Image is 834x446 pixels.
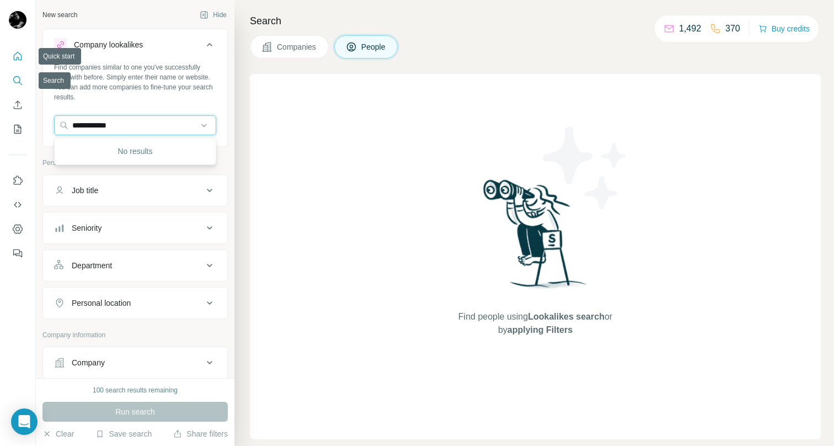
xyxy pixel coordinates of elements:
[72,298,131,309] div: Personal location
[9,171,26,190] button: Use Surfe on LinkedIn
[42,330,228,340] p: Company information
[95,428,152,439] button: Save search
[42,10,77,20] div: New search
[72,260,112,271] div: Department
[9,119,26,139] button: My lists
[11,408,38,435] div: Open Intercom Messenger
[43,31,227,62] button: Company lookalikes
[528,312,605,321] span: Lookalikes search
[192,7,234,23] button: Hide
[72,357,105,368] div: Company
[9,11,26,29] img: Avatar
[9,195,26,215] button: Use Surfe API
[93,385,178,395] div: 100 search results remaining
[725,22,740,35] p: 370
[679,22,701,35] p: 1,492
[43,349,227,376] button: Company
[54,62,216,102] div: Find companies similar to one you've successfully dealt with before. Simply enter their name or w...
[57,140,213,162] div: No results
[42,158,228,168] p: Personal information
[9,95,26,115] button: Enrich CSV
[536,118,635,217] img: Surfe Illustration - Stars
[72,222,101,233] div: Seniority
[9,243,26,263] button: Feedback
[758,21,810,36] button: Buy credits
[277,41,317,52] span: Companies
[74,39,143,50] div: Company lookalikes
[72,185,98,196] div: Job title
[507,325,573,334] span: applying Filters
[43,290,227,316] button: Personal location
[43,177,227,204] button: Job title
[43,252,227,279] button: Department
[43,215,227,241] button: Seniority
[42,428,74,439] button: Clear
[478,177,593,300] img: Surfe Illustration - Woman searching with binoculars
[9,219,26,239] button: Dashboard
[173,428,228,439] button: Share filters
[9,46,26,66] button: Quick start
[9,71,26,91] button: Search
[447,310,623,337] span: Find people using or by
[250,13,821,29] h4: Search
[361,41,387,52] span: People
